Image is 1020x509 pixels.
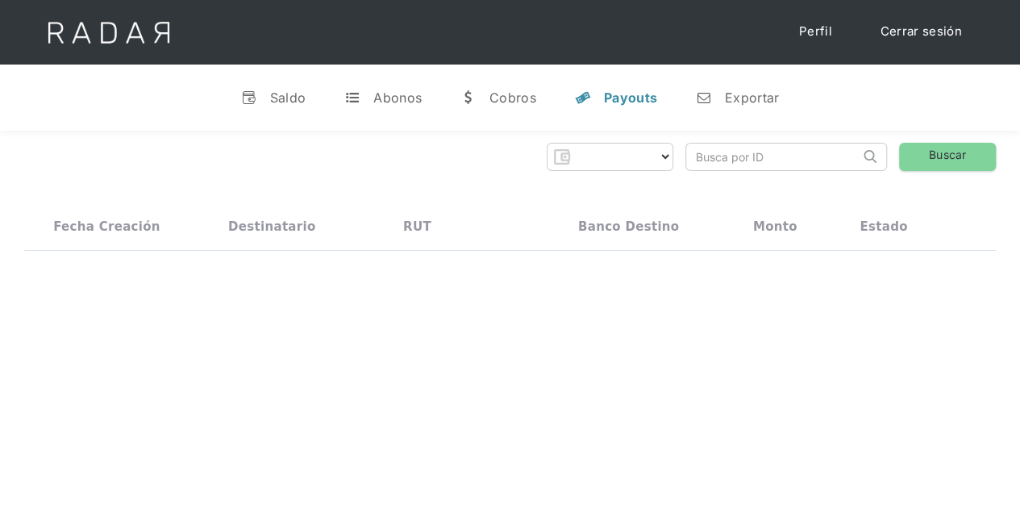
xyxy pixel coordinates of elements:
div: Estado [860,219,907,234]
div: Cobros [489,90,536,106]
div: Exportar [725,90,779,106]
div: w [460,90,477,106]
div: Abonos [373,90,422,106]
div: y [575,90,591,106]
a: Perfil [783,16,848,48]
div: Payouts [604,90,657,106]
div: t [344,90,360,106]
input: Busca por ID [686,144,860,170]
form: Form [547,143,673,171]
a: Buscar [899,143,996,171]
a: Cerrar sesión [864,16,978,48]
div: RUT [403,219,431,234]
div: Fecha creación [53,219,160,234]
div: Destinatario [228,219,315,234]
div: v [241,90,257,106]
div: n [696,90,712,106]
div: Banco destino [578,219,679,234]
div: Monto [753,219,797,234]
div: Saldo [270,90,306,106]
